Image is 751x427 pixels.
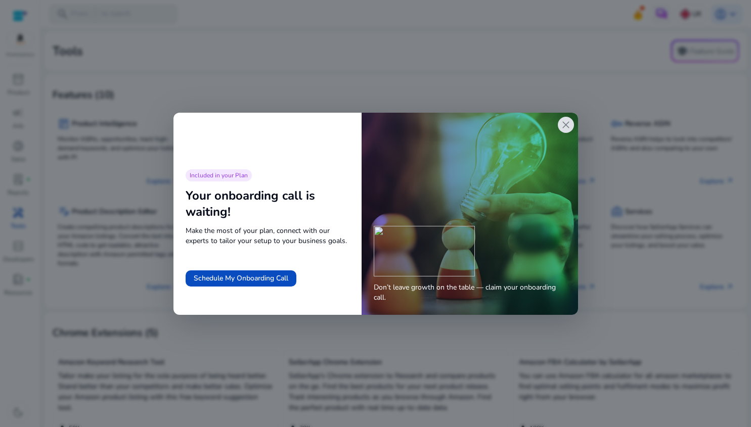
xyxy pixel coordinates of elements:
[374,282,565,303] span: Don’t leave growth on the table — claim your onboarding call.
[186,270,296,287] button: Schedule My Onboarding Call
[190,171,248,179] span: Included in your Plan
[194,273,288,283] span: Schedule My Onboarding Call
[186,226,350,246] span: Make the most of your plan, connect with our experts to tailor your setup to your business goals.
[186,187,350,220] div: Your onboarding call is waiting!
[560,119,572,131] span: close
